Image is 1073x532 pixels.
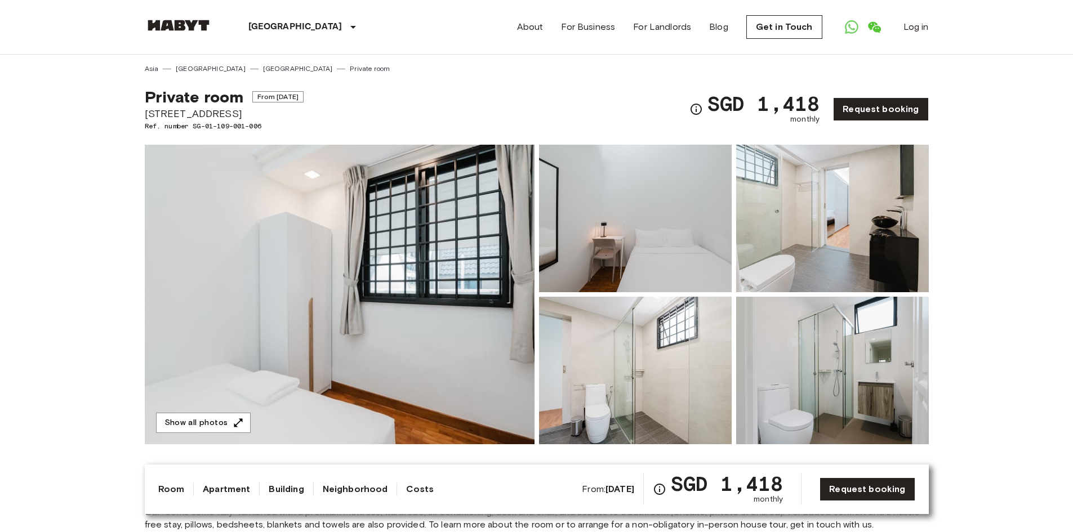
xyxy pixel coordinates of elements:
a: Blog [709,20,728,34]
span: Ref. number SG-01-109-001-006 [145,121,304,131]
a: Open WeChat [863,16,885,38]
a: For Landlords [633,20,691,34]
a: Building [269,482,304,496]
img: Habyt [145,20,212,31]
a: For Business [561,20,615,34]
a: [GEOGRAPHIC_DATA] [263,64,333,74]
span: Our rooms come fully-furnished with a premium mattress, wardrobe, air conditioning, desk and chai... [145,506,929,531]
img: Marketing picture of unit SG-01-109-001-006 [145,145,535,444]
b: [DATE] [605,484,634,494]
span: Private room [145,87,244,106]
a: Request booking [833,97,928,121]
a: Neighborhood [323,482,388,496]
a: [GEOGRAPHIC_DATA] [176,64,246,74]
span: monthly [790,114,820,125]
p: [GEOGRAPHIC_DATA] [248,20,342,34]
img: Picture of unit SG-01-109-001-006 [736,297,929,444]
img: Picture of unit SG-01-109-001-006 [736,145,929,292]
span: [STREET_ADDRESS] [145,106,304,121]
a: About [517,20,544,34]
a: Request booking [820,477,915,501]
a: Get in Touch [746,15,822,39]
svg: Check cost overview for full price breakdown. Please note that discounts apply to new joiners onl... [653,482,666,496]
a: Asia [145,64,159,74]
svg: Check cost overview for full price breakdown. Please note that discounts apply to new joiners onl... [689,102,703,116]
img: Picture of unit SG-01-109-001-006 [539,145,732,292]
a: Room [158,482,185,496]
a: Open WhatsApp [840,16,863,38]
a: Private room [350,64,390,74]
a: Log in [903,20,929,34]
span: monthly [754,494,783,505]
span: SGD 1,418 [671,473,783,494]
span: SGD 1,418 [707,93,820,114]
a: Costs [406,482,434,496]
img: Picture of unit SG-01-109-001-006 [539,297,732,444]
span: From [DATE] [252,91,304,102]
a: Apartment [203,482,250,496]
button: Show all photos [156,413,251,433]
span: From: [582,483,634,495]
